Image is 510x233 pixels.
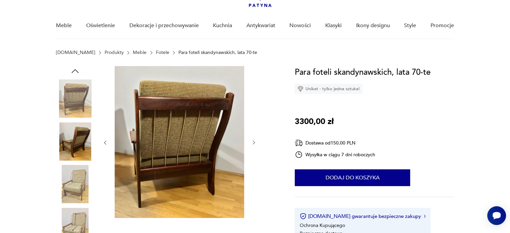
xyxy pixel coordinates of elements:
[404,13,416,39] a: Style
[289,13,311,39] a: Nowości
[295,66,431,79] h1: Para foteli skandynawskich, lata 70-te
[295,115,334,128] p: 3300,00 zł
[246,13,275,39] a: Antykwariat
[115,66,244,218] img: Zdjęcie produktu Para foteli skandynawskich, lata 70-te
[424,215,426,218] img: Ikona strzałki w prawo
[129,13,199,39] a: Dekoracje i przechowywanie
[295,84,362,94] div: Unikat - tylko jedna sztuka!
[487,206,506,225] iframe: Smartsupp widget button
[295,139,303,147] img: Ikona dostawy
[133,50,147,55] a: Meble
[295,139,375,147] div: Dostawa od 150,00 PLN
[295,169,410,186] button: Dodaj do koszyka
[297,86,303,92] img: Ikona diamentu
[431,13,454,39] a: Promocje
[56,122,94,161] img: Zdjęcie produktu Para foteli skandynawskich, lata 70-te
[156,50,169,55] a: Fotele
[300,213,426,220] button: [DOMAIN_NAME] gwarantuje bezpieczne zakupy
[56,79,94,118] img: Zdjęcie produktu Para foteli skandynawskich, lata 70-te
[356,13,390,39] a: Ikony designu
[105,50,124,55] a: Produkty
[178,50,257,55] p: Para foteli skandynawskich, lata 70-te
[300,222,345,229] li: Ochrona Kupującego
[56,50,95,55] a: [DOMAIN_NAME]
[213,13,232,39] a: Kuchnia
[86,13,115,39] a: Oświetlenie
[56,13,72,39] a: Meble
[325,13,342,39] a: Klasyki
[56,165,94,203] img: Zdjęcie produktu Para foteli skandynawskich, lata 70-te
[295,151,375,159] div: Wysyłka w ciągu 7 dni roboczych
[300,213,306,220] img: Ikona certyfikatu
